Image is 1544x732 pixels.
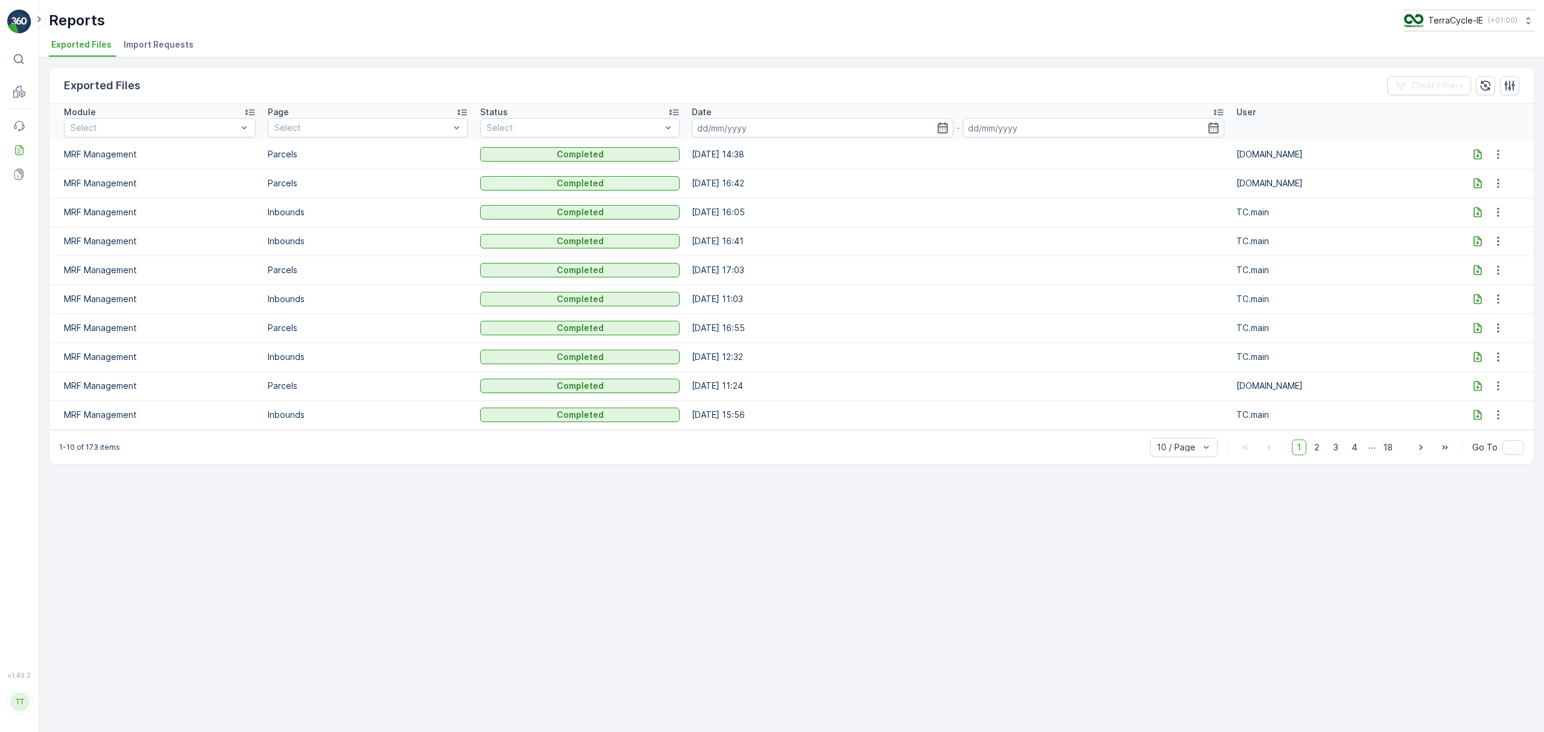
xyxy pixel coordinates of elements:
p: - [956,121,960,135]
input: dd/mm/yyyy [963,118,1224,137]
td: TC.main [1230,227,1443,256]
p: Completed [557,264,604,276]
td: [DATE] 17:03 [686,256,1230,285]
td: [DATE] 16:42 [686,169,1230,198]
td: TC.main [1230,314,1443,342]
td: [DATE] 15:56 [686,400,1230,429]
span: 4 [1346,440,1363,455]
td: Inbounds [262,285,474,314]
p: Select [487,122,662,134]
span: Exported Files [51,39,112,51]
p: ... [1368,440,1376,455]
p: Status [480,106,508,118]
img: logo [7,10,31,34]
input: dd/mm/yyyy [692,118,954,137]
td: [DATE] 16:41 [686,227,1230,256]
button: Clear Filters [1387,76,1471,95]
td: MRF Management [49,285,262,314]
td: MRF Management [49,342,262,371]
button: Completed [480,350,680,364]
button: Completed [480,321,680,335]
td: Inbounds [262,342,474,371]
td: Parcels [262,256,474,285]
p: Completed [557,351,604,363]
p: Completed [557,148,604,160]
td: [DATE] 14:38 [686,140,1230,169]
td: [DATE] 16:55 [686,314,1230,342]
p: Module [64,106,96,118]
td: [DATE] 11:03 [686,285,1230,314]
button: Completed [480,408,680,422]
span: 18 [1378,440,1398,455]
td: TC.main [1230,256,1443,285]
button: TT [7,681,31,722]
td: TC.main [1230,198,1443,227]
p: Completed [557,293,604,305]
p: Completed [557,235,604,247]
span: 2 [1309,440,1325,455]
td: Parcels [262,314,474,342]
p: Completed [557,380,604,392]
td: Inbounds [262,227,474,256]
td: TC.main [1230,342,1443,371]
td: MRF Management [49,140,262,169]
span: v 1.49.2 [7,672,31,679]
p: Completed [557,409,604,421]
button: TerraCycle-IE(+01:00) [1404,10,1534,31]
button: Completed [480,292,680,306]
td: TC.main [1230,285,1443,314]
p: ( +01:00 ) [1488,16,1517,25]
button: Completed [480,379,680,393]
p: TerraCycle-IE [1428,14,1483,27]
td: TC.main [1230,400,1443,429]
td: [DATE] 12:32 [686,342,1230,371]
button: Completed [480,147,680,162]
td: [DATE] 16:05 [686,198,1230,227]
span: Import Requests [124,39,194,51]
td: [DOMAIN_NAME] [1230,140,1443,169]
p: Page [268,106,289,118]
td: Parcels [262,169,474,198]
p: Clear Filters [1411,80,1464,92]
p: Completed [557,206,604,218]
td: MRF Management [49,400,262,429]
td: MRF Management [49,371,262,400]
td: MRF Management [49,169,262,198]
p: Select [71,122,237,134]
p: Completed [557,322,604,334]
p: Select [274,122,449,134]
div: TT [10,692,30,711]
td: [DOMAIN_NAME] [1230,371,1443,400]
td: [DOMAIN_NAME] [1230,169,1443,198]
button: Completed [480,263,680,277]
span: 3 [1327,440,1344,455]
p: 1-10 of 173 items [59,443,120,452]
span: 1 [1292,440,1306,455]
td: MRF Management [49,314,262,342]
p: Reports [49,11,105,30]
span: Go To [1472,441,1498,453]
td: Inbounds [262,198,474,227]
td: Parcels [262,371,474,400]
button: Completed [480,205,680,219]
p: Date [692,106,712,118]
button: Completed [480,234,680,248]
button: Completed [480,176,680,191]
td: MRF Management [49,198,262,227]
td: Inbounds [262,400,474,429]
td: [DATE] 11:24 [686,371,1230,400]
td: Parcels [262,140,474,169]
p: Exported Files [64,77,141,94]
td: MRF Management [49,256,262,285]
p: User [1236,106,1256,118]
img: TC_CKGxpWm.png [1404,14,1423,27]
td: MRF Management [49,227,262,256]
p: Completed [557,177,604,189]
